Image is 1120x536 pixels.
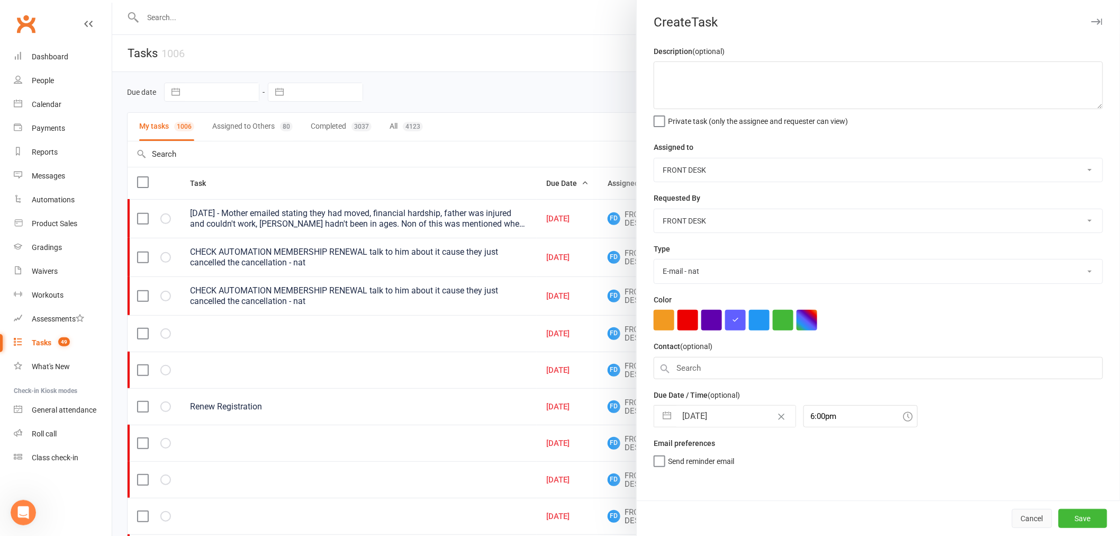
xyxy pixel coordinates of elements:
img: Profile image for Emily [12,155,33,176]
a: Assessments [14,307,112,331]
a: Calendar [14,93,112,117]
small: (optional) [680,342,712,351]
a: Clubworx [13,11,39,37]
iframe: Intercom live chat [11,500,36,525]
div: Dashboard [32,52,68,61]
div: Messages [32,172,65,180]
a: Waivers [14,260,112,283]
button: Cancel [1012,509,1052,528]
div: • [DATE] [101,283,131,294]
span: Private task (only the assignee and requester can view) [668,113,848,126]
label: Description [654,46,725,57]
div: Automations [32,195,75,204]
a: Messages [14,164,112,188]
label: Due Date / Time [654,389,740,401]
h1: Messages [78,5,136,23]
span: Sent you an interactive message [38,234,160,242]
a: Reports [14,140,112,164]
button: Help [141,330,212,373]
div: Product Sales [32,219,77,228]
div: Reports [32,148,58,156]
button: Messages [70,330,141,373]
span: Is that what you were looking for? [38,116,164,124]
span: 49 [58,337,70,346]
div: • [DATE] [101,165,131,176]
span: Send reminder email [668,453,734,466]
div: Profile image for Jia [12,37,33,58]
label: Assigned to [654,141,693,153]
div: • [DATE] [53,244,83,255]
div: • [DATE] [101,126,131,137]
div: Waivers [32,267,58,275]
div: Workouts [32,291,64,299]
span: Help [168,357,185,364]
div: Calendar [32,100,61,109]
label: Type [654,243,670,255]
label: Contact [654,341,712,352]
div: [PERSON_NAME] [38,126,99,137]
div: Bec [38,244,51,255]
div: Assessments [32,315,84,323]
div: [PERSON_NAME] [38,322,99,333]
img: Profile image for Toby [12,115,33,137]
div: • [DATE] [101,87,131,98]
a: Roll call [14,422,112,446]
div: • [DATE] [101,322,131,333]
label: Requested By [654,192,700,204]
a: Dashboard [14,45,112,69]
div: Class check-in [32,453,78,462]
label: Color [654,294,672,306]
img: Profile image for Emily [12,272,33,293]
a: Payments [14,117,112,140]
div: Roll call [32,430,57,438]
a: Automations [14,188,112,212]
label: Email preferences [654,437,715,449]
small: (optional) [708,391,740,399]
div: Create Task [637,15,1120,30]
a: People [14,69,112,93]
div: Profile image for Bec [12,233,33,254]
div: Tasks [32,338,51,347]
img: Profile image for Emily [12,76,33,97]
button: Clear Date [772,406,791,426]
div: [PERSON_NAME] [38,87,99,98]
div: What's New [32,362,70,371]
span: Messages [85,357,126,364]
div: • 1m ago [49,48,81,59]
div: Gradings [32,243,62,252]
button: Save [1059,509,1107,528]
button: Ask a question [58,298,154,319]
span: its seems to work on the owner account when creating a task. but tnot this account [38,38,348,46]
small: (optional) [692,47,725,56]
a: Tasks 49 [14,331,112,355]
span: Home [24,357,46,364]
a: Gradings [14,236,112,260]
div: Close [186,4,205,23]
div: People [32,76,54,85]
img: Profile image for Emily [12,194,33,215]
a: Workouts [14,283,112,307]
img: Profile image for Emily [12,311,33,333]
div: Jia [38,48,47,59]
a: What's New [14,355,112,379]
a: General attendance kiosk mode [14,398,112,422]
div: [PERSON_NAME] [38,283,99,294]
a: Product Sales [14,212,112,236]
div: [PERSON_NAME] [38,204,99,216]
div: [PERSON_NAME] [38,165,99,176]
div: Payments [32,124,65,132]
input: Search [654,357,1103,379]
div: • [DATE] [101,204,131,216]
a: Class kiosk mode [14,446,112,470]
div: General attendance [32,406,96,414]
